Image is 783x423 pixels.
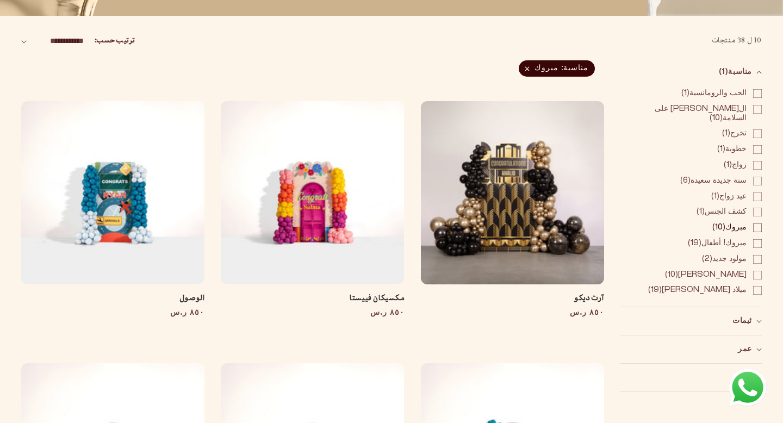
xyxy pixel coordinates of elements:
span: (1) [724,161,747,170]
span: (10) [631,105,747,123]
summary: مناسبة (1 تم اختياره) [620,58,762,86]
span: (19) [648,286,747,295]
a: آرت ديكو [421,294,604,304]
a: الوصول [21,294,204,304]
span: عمر [738,344,752,355]
span: ميلاد [PERSON_NAME] [662,287,747,294]
span: (1) [717,145,747,154]
span: (19) [688,239,747,248]
span: (1) [719,69,729,76]
span: خطوبة [725,146,747,153]
span: (1) [711,192,747,202]
span: (10) [665,271,747,280]
span: (1) [681,89,747,98]
span: ثيمات [732,315,752,327]
span: (6) [680,177,747,186]
span: كشف الجنس [705,208,747,215]
summary: ثيمات (0 تم اختياره) [620,307,762,335]
span: مناسبة [719,66,752,78]
span: (1) [697,208,747,217]
span: 10 ل 38 منتجات [712,36,762,46]
span: (1) [722,129,747,139]
span: ال[PERSON_NAME] على السلامة [655,105,747,122]
span: زواج [732,161,747,169]
a: مكسيكان فييستا [221,294,404,304]
span: مناسبة: مبروك [519,60,595,77]
summary: عمر (0 تم اختياره) [620,335,762,363]
a: مناسبة: مبروك [518,60,596,77]
span: مبروك! أطفال [701,240,747,247]
label: ترتيب حسب: [95,35,135,47]
span: سنة جديدة سعيدة [691,177,747,184]
span: مبروك [725,224,747,231]
span: (10) [712,223,747,233]
span: (2) [702,255,747,264]
span: [PERSON_NAME] [678,271,747,278]
summary: لون (0 تم اختياره) [620,364,762,391]
span: عيد زواج [719,193,747,200]
span: تخرج [730,130,747,137]
span: الحب والرومانسية [689,90,747,97]
span: مولود جديد [712,256,747,263]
